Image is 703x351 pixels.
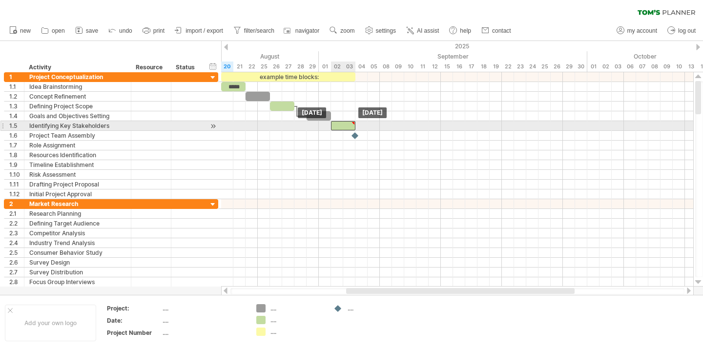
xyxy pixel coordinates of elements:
div: [DATE] [358,107,387,118]
div: .... [163,329,245,337]
div: 1.4 [9,111,24,121]
div: Friday, 22 August 2025 [246,62,258,72]
span: my account [627,27,657,34]
div: Survey Design [29,258,126,267]
div: Defining Target Audience [29,219,126,228]
div: 1.9 [9,160,24,169]
span: new [20,27,31,34]
div: 2.2 [9,219,24,228]
div: Wednesday, 10 September 2025 [404,62,416,72]
div: Survey Distribution [29,268,126,277]
span: AI assist [417,27,439,34]
div: 1.2 [9,92,24,101]
div: Thursday, 21 August 2025 [233,62,246,72]
div: Idea Brainstorming [29,82,126,91]
a: undo [106,24,135,37]
div: Add your own logo [5,305,96,341]
a: new [7,24,34,37]
div: Friday, 10 October 2025 [673,62,685,72]
div: Drafting Project Proposal [29,180,126,189]
div: 1.12 [9,189,24,199]
span: help [460,27,471,34]
div: Tuesday, 23 September 2025 [514,62,526,72]
div: Project Conceptualization [29,72,126,82]
span: import / export [186,27,223,34]
a: contact [479,24,514,37]
div: .... [163,316,245,325]
span: settings [376,27,396,34]
div: 2.7 [9,268,24,277]
div: Role Assignment [29,141,126,150]
div: Tuesday, 16 September 2025 [453,62,465,72]
div: Wednesday, 20 August 2025 [221,62,233,72]
a: help [447,24,474,37]
div: Thursday, 11 September 2025 [416,62,429,72]
div: 1.7 [9,141,24,150]
div: Monday, 22 September 2025 [502,62,514,72]
div: 1.1 [9,82,24,91]
div: Tuesday, 2 September 2025 [331,62,343,72]
div: 2.4 [9,238,24,248]
span: open [52,27,65,34]
div: 2.1 [9,209,24,218]
div: Thursday, 2 October 2025 [600,62,612,72]
a: import / export [172,24,226,37]
div: Research Planning [29,209,126,218]
div: Monday, 25 August 2025 [258,62,270,72]
div: Date: [107,316,161,325]
div: Wednesday, 17 September 2025 [465,62,477,72]
span: save [86,27,98,34]
div: Friday, 19 September 2025 [490,62,502,72]
a: AI assist [404,24,442,37]
div: Tuesday, 7 October 2025 [636,62,648,72]
div: Project Number [107,329,161,337]
div: 1.10 [9,170,24,179]
div: 1.5 [9,121,24,130]
span: print [153,27,165,34]
div: Wednesday, 1 October 2025 [587,62,600,72]
div: Goals and Objectives Setting [29,111,126,121]
div: Friday, 12 September 2025 [429,62,441,72]
div: .... [163,304,245,312]
div: Resources Identification [29,150,126,160]
div: Thursday, 28 August 2025 [294,62,307,72]
div: Wednesday, 24 September 2025 [526,62,538,72]
div: .... [348,304,401,312]
span: zoom [340,27,354,34]
span: undo [119,27,132,34]
div: Project: [107,304,161,312]
div: Monday, 1 September 2025 [319,62,331,72]
a: navigator [282,24,322,37]
a: log out [665,24,699,37]
div: Industry Trend Analysis [29,238,126,248]
div: Monday, 8 September 2025 [380,62,392,72]
div: .... [270,316,324,324]
a: save [73,24,101,37]
div: Monday, 13 October 2025 [685,62,697,72]
div: .... [270,328,324,336]
div: Tuesday, 30 September 2025 [575,62,587,72]
div: Friday, 5 September 2025 [368,62,380,72]
div: Activity [29,62,125,72]
div: 2.6 [9,258,24,267]
a: open [39,24,68,37]
div: scroll to activity [208,121,218,131]
div: 2 [9,199,24,208]
div: Thursday, 18 September 2025 [477,62,490,72]
div: 2.3 [9,228,24,238]
div: Wednesday, 8 October 2025 [648,62,661,72]
div: Initial Project Approval [29,189,126,199]
div: example time blocks: [221,72,355,82]
div: September 2025 [319,51,587,62]
div: Thursday, 4 September 2025 [355,62,368,72]
div: Defining Project Scope [29,102,126,111]
div: Monday, 29 September 2025 [563,62,575,72]
div: Friday, 3 October 2025 [612,62,624,72]
a: my account [614,24,660,37]
span: filter/search [244,27,274,34]
div: [DATE] [298,107,326,118]
div: 1.8 [9,150,24,160]
div: Friday, 26 September 2025 [551,62,563,72]
div: 1.6 [9,131,24,140]
a: zoom [327,24,357,37]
